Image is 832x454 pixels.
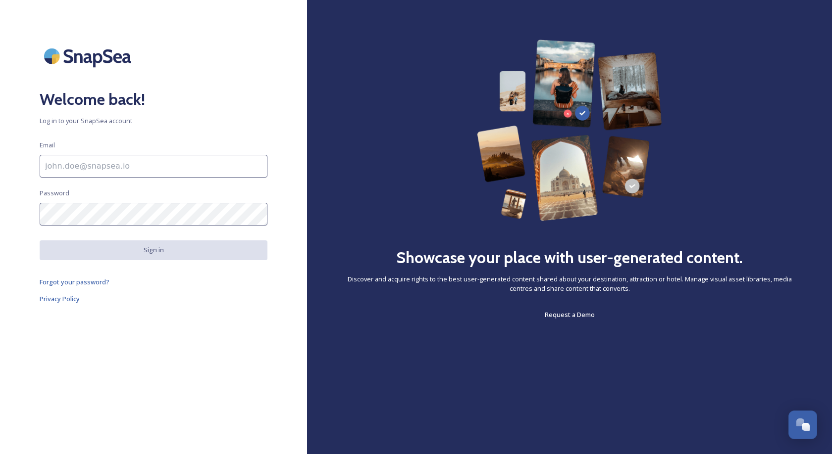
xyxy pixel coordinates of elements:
[40,188,69,198] span: Password
[396,246,743,270] h2: Showcase your place with user-generated content.
[347,274,792,293] span: Discover and acquire rights to the best user-generated content shared about your destination, att...
[40,277,109,286] span: Forgot your password?
[40,276,267,288] a: Forgot your password?
[40,240,267,260] button: Sign in
[788,410,817,439] button: Open Chat
[40,293,267,305] a: Privacy Policy
[545,310,595,319] span: Request a Demo
[40,294,80,303] span: Privacy Policy
[40,116,267,126] span: Log in to your SnapSea account
[477,40,663,221] img: 63b42ca75bacad526042e722_Group%20154-p-800.png
[40,140,55,150] span: Email
[40,155,267,178] input: john.doe@snapsea.io
[40,88,267,111] h2: Welcome back!
[545,309,595,320] a: Request a Demo
[40,40,139,73] img: SnapSea Logo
